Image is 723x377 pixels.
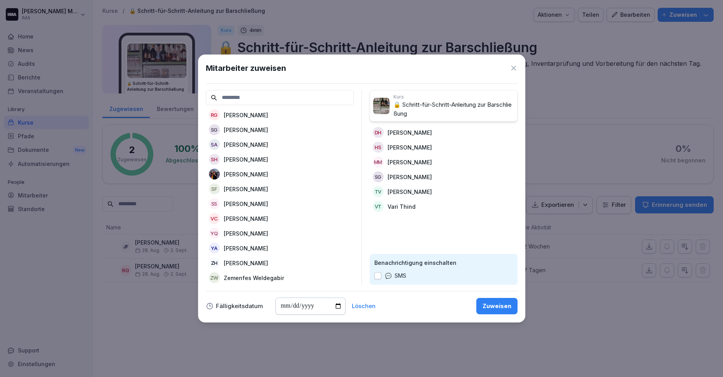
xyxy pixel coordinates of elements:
[483,302,511,310] div: Zuweisen
[352,303,376,309] button: Löschen
[373,201,384,212] div: VT
[224,274,284,282] p: Zemenfes Weldegabir
[373,186,384,197] div: TV
[209,124,220,135] div: SG
[209,169,220,180] img: w13nitl9wgr0x3qzco97xei4.png
[374,259,513,267] p: Benachrichtigung einschalten
[373,157,384,167] div: MM
[395,271,406,280] p: SMS
[224,111,268,119] p: [PERSON_NAME]
[388,129,432,137] p: [PERSON_NAME]
[224,244,268,252] p: [PERSON_NAME]
[216,303,263,309] p: Fälligkeitsdatum
[388,143,432,152] p: [PERSON_NAME]
[209,213,220,224] div: VC
[224,170,268,178] p: [PERSON_NAME]
[224,185,268,193] p: [PERSON_NAME]
[224,215,268,223] p: [PERSON_NAME]
[388,188,432,196] p: [PERSON_NAME]
[224,126,268,134] p: [PERSON_NAME]
[388,158,432,166] p: [PERSON_NAME]
[206,62,286,74] h1: Mitarbeiter zuweisen
[476,298,518,314] button: Zuweisen
[209,198,220,209] div: SS
[388,203,416,211] p: Vari Thind
[224,155,268,164] p: [PERSON_NAME]
[224,200,268,208] p: [PERSON_NAME]
[393,100,514,118] p: 🔒 Schritt-für-Schritt-Anleitung zur Barschließung
[224,259,268,267] p: [PERSON_NAME]
[209,109,220,120] div: RG
[209,228,220,239] div: YQ
[393,93,514,100] p: Kurs
[224,141,268,149] p: [PERSON_NAME]
[224,229,268,238] p: [PERSON_NAME]
[209,183,220,194] div: SF
[373,142,384,153] div: HS
[209,272,220,283] div: ZW
[209,243,220,254] div: YA
[209,139,220,150] div: SA
[388,173,432,181] p: [PERSON_NAME]
[209,257,220,268] div: ZH
[373,127,384,138] div: DH
[373,171,384,182] div: SG
[209,154,220,165] div: SH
